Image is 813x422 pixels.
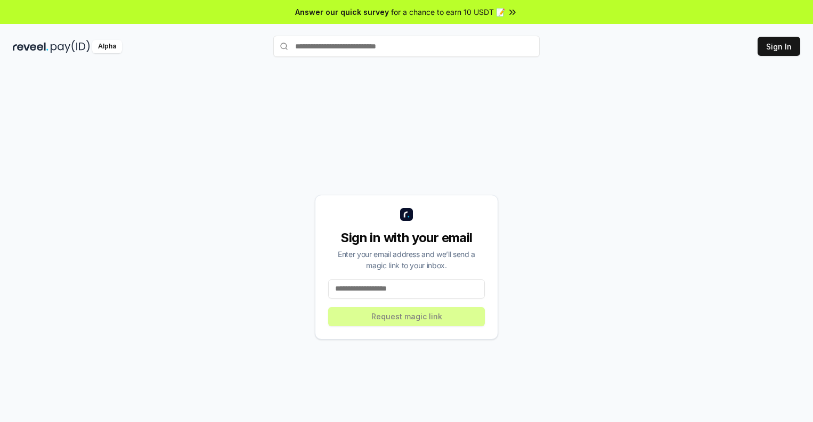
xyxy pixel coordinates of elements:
[13,40,48,53] img: reveel_dark
[328,249,485,271] div: Enter your email address and we’ll send a magic link to your inbox.
[758,37,800,56] button: Sign In
[400,208,413,221] img: logo_small
[295,6,389,18] span: Answer our quick survey
[51,40,90,53] img: pay_id
[328,229,485,246] div: Sign in with your email
[92,40,122,53] div: Alpha
[391,6,505,18] span: for a chance to earn 10 USDT 📝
